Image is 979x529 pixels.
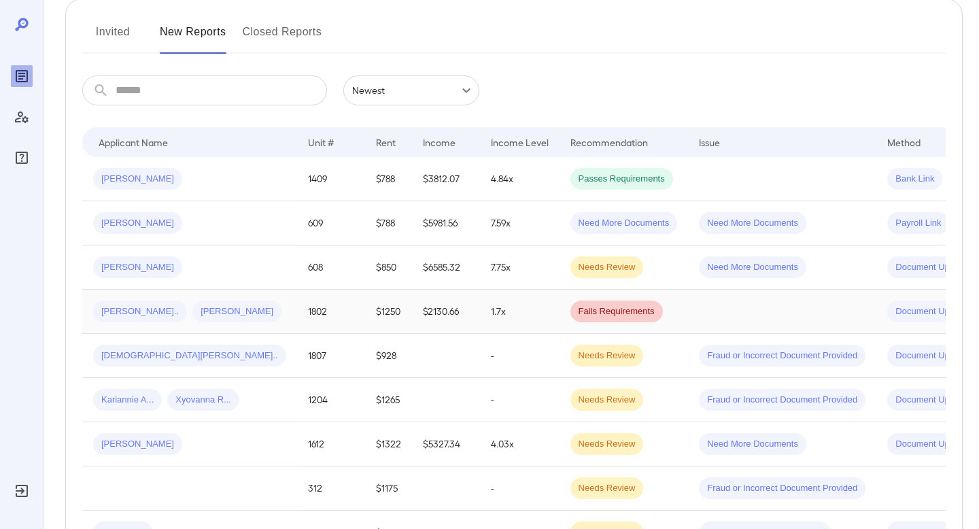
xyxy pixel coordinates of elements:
span: Needs Review [570,394,644,407]
td: - [480,334,560,378]
button: Closed Reports [243,21,322,54]
td: $5327.34 [412,422,480,466]
span: Needs Review [570,349,644,362]
div: Method [887,134,921,150]
span: Document Upload [887,305,974,318]
span: Need More Documents [699,261,806,274]
td: 1612 [297,422,365,466]
span: Document Upload [887,394,974,407]
td: 7.75x [480,245,560,290]
span: [PERSON_NAME] [93,438,182,451]
span: Document Upload [887,438,974,451]
td: $2130.66 [412,290,480,334]
div: Applicant Name [99,134,168,150]
span: Need More Documents [570,217,678,230]
button: New Reports [160,21,226,54]
td: 609 [297,201,365,245]
div: Unit # [308,134,334,150]
span: Fails Requirements [570,305,663,318]
span: Need More Documents [699,217,806,230]
span: Document Upload [887,349,974,362]
span: [PERSON_NAME] [93,173,182,186]
td: 4.03x [480,422,560,466]
td: 1802 [297,290,365,334]
span: Payroll Link [887,217,949,230]
span: Needs Review [570,261,644,274]
td: 1409 [297,157,365,201]
span: [PERSON_NAME] [93,217,182,230]
span: Fraud or Incorrect Document Provided [699,349,865,362]
td: $850 [365,245,412,290]
span: [DEMOGRAPHIC_DATA][PERSON_NAME].. [93,349,286,362]
span: Xyovanna R... [167,394,239,407]
span: Needs Review [570,482,644,495]
td: 1204 [297,378,365,422]
div: FAQ [11,147,33,169]
td: $1322 [365,422,412,466]
div: Income [423,134,456,150]
div: Reports [11,65,33,87]
div: Rent [376,134,398,150]
td: $928 [365,334,412,378]
span: Passes Requirements [570,173,673,186]
td: $6585.32 [412,245,480,290]
td: $1250 [365,290,412,334]
td: $788 [365,157,412,201]
td: $5981.56 [412,201,480,245]
span: Needs Review [570,438,644,451]
span: Kariannie A... [93,394,162,407]
div: Recommendation [570,134,648,150]
span: Document Upload [887,261,974,274]
span: [PERSON_NAME].. [93,305,187,318]
td: 1.7x [480,290,560,334]
div: Newest [343,75,479,105]
td: $3812.07 [412,157,480,201]
span: Need More Documents [699,438,806,451]
button: Invited [82,21,143,54]
div: Issue [699,134,721,150]
span: [PERSON_NAME] [192,305,281,318]
td: $788 [365,201,412,245]
td: 312 [297,466,365,511]
div: Income Level [491,134,549,150]
span: Bank Link [887,173,942,186]
td: 1807 [297,334,365,378]
td: 608 [297,245,365,290]
div: Log Out [11,480,33,502]
span: [PERSON_NAME] [93,261,182,274]
div: Manage Users [11,106,33,128]
span: Fraud or Incorrect Document Provided [699,394,865,407]
td: - [480,466,560,511]
td: 4.84x [480,157,560,201]
span: Fraud or Incorrect Document Provided [699,482,865,495]
td: - [480,378,560,422]
td: $1265 [365,378,412,422]
td: $1175 [365,466,412,511]
td: 7.59x [480,201,560,245]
